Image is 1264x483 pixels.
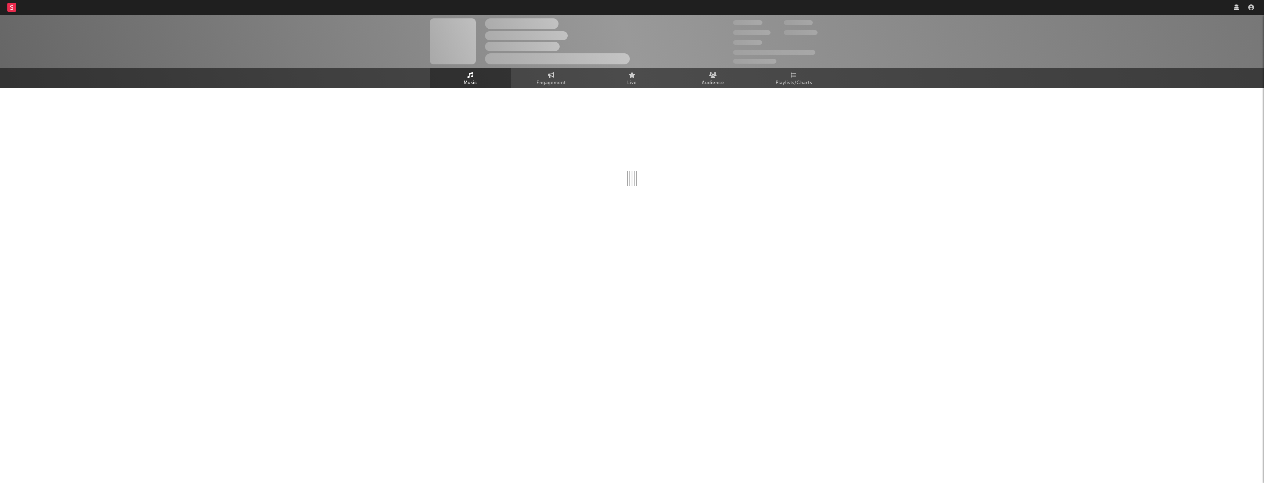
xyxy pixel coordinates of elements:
span: 100.000 [733,40,762,45]
a: Music [430,68,511,88]
a: Engagement [511,68,592,88]
span: Playlists/Charts [776,79,812,88]
span: Live [627,79,637,88]
span: Music [464,79,477,88]
span: 50.000.000 Monthly Listeners [733,50,815,55]
span: Engagement [536,79,566,88]
span: 1.000.000 [784,30,818,35]
a: Playlists/Charts [753,68,834,88]
span: 100.000 [784,20,813,25]
span: Jump Score: 85.0 [733,59,776,64]
span: 50.000.000 [733,30,771,35]
a: Audience [672,68,753,88]
a: Live [592,68,672,88]
span: 300.000 [733,20,762,25]
span: Audience [702,79,724,88]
